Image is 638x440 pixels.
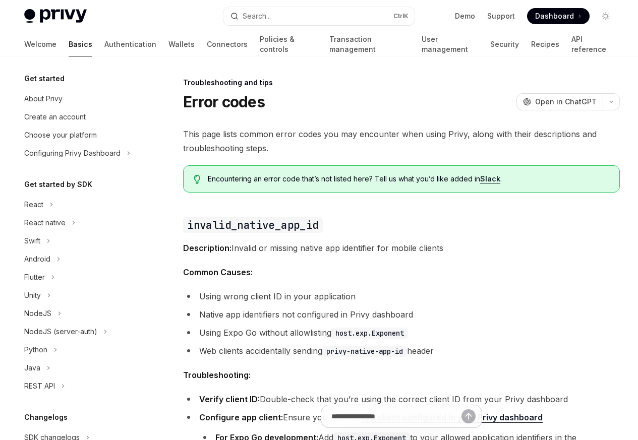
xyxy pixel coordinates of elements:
a: Support [487,11,515,21]
button: Toggle dark mode [598,8,614,24]
div: Swift [24,235,40,247]
img: light logo [24,9,87,23]
li: Web clients accidentally sending header [183,344,620,358]
span: This page lists common error codes you may encounter when using Privy, along with their descripti... [183,127,620,155]
code: privy-native-app-id [322,346,407,357]
li: Double-check that you’re using the correct client ID from your Privy dashboard [183,392,620,406]
button: Flutter [16,268,60,286]
span: Ctrl K [393,12,409,20]
a: Slack [480,174,500,183]
h5: Changelogs [24,411,68,423]
strong: Verify client ID: [199,394,260,404]
a: API reference [571,32,614,56]
span: Open in ChatGPT [535,97,597,107]
li: Native app identifiers not configured in Privy dashboard [183,307,620,322]
div: REST API [24,380,55,392]
button: React native [16,214,81,232]
h1: Error codes [183,93,265,111]
div: About Privy [24,93,63,105]
div: Python [24,344,47,356]
button: REST API [16,377,70,395]
strong: Description: [183,243,231,253]
span: Invalid or missing native app identifier for mobile clients [183,241,620,255]
a: Welcome [24,32,56,56]
button: Unity [16,286,56,304]
div: NodeJS (server-auth) [24,326,97,338]
button: Search...CtrlK [223,7,415,25]
li: Using Expo Go without allowlisting [183,326,620,340]
a: Create an account [16,108,145,126]
button: Swift [16,232,55,250]
a: Wallets [168,32,195,56]
h5: Get started by SDK [24,178,92,191]
strong: Troubleshooting: [183,370,251,380]
div: Search... [243,10,271,22]
div: React native [24,217,66,229]
button: React [16,196,59,214]
a: Connectors [207,32,248,56]
div: Troubleshooting and tips [183,78,620,88]
a: User management [422,32,479,56]
div: Java [24,362,40,374]
button: Java [16,359,55,377]
div: Configuring Privy Dashboard [24,147,121,159]
a: Security [490,32,519,56]
button: Android [16,250,66,268]
a: Policies & controls [260,32,317,56]
a: About Privy [16,90,145,108]
button: Configuring Privy Dashboard [16,144,136,162]
button: NodeJS [16,304,67,323]
input: Ask a question... [331,405,461,427]
button: Send message [461,409,476,423]
h5: Get started [24,73,65,85]
button: NodeJS (server-auth) [16,323,112,341]
button: Open in ChatGPT [516,93,603,110]
div: Unity [24,289,41,301]
div: Create an account [24,111,86,123]
code: host.exp.Exponent [331,328,408,339]
a: Basics [69,32,92,56]
div: React [24,199,43,211]
a: Choose your platform [16,126,145,144]
a: Demo [455,11,475,21]
code: invalid_native_app_id [183,217,322,233]
span: Dashboard [535,11,574,21]
div: Choose your platform [24,129,97,141]
div: Flutter [24,271,45,283]
a: Authentication [104,32,156,56]
strong: Common Causes: [183,267,253,277]
a: Dashboard [527,8,590,24]
li: Using wrong client ID in your application [183,289,620,303]
svg: Tip [194,175,201,184]
button: Python [16,341,63,359]
span: Encountering an error code that’s not listed here? Tell us what you’d like added in . [208,174,609,184]
div: Android [24,253,50,265]
a: Recipes [531,32,559,56]
div: NodeJS [24,307,51,320]
a: Transaction management [329,32,409,56]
